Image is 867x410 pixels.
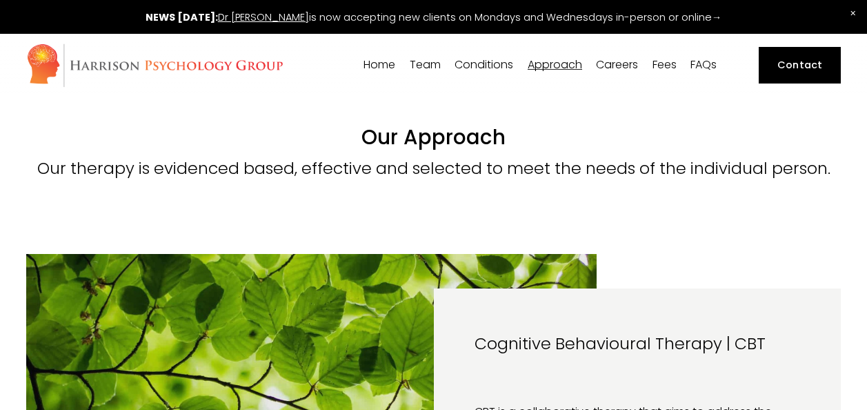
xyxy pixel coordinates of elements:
p: Our therapy is evidenced based, effective and selected to meet the needs of the individual person. [26,154,841,183]
a: Careers [596,59,638,72]
a: folder dropdown [528,59,582,72]
a: Fees [652,59,677,72]
a: Dr [PERSON_NAME] [218,10,309,24]
a: folder dropdown [455,59,513,72]
p: Cognitive Behavioural Therapy | CBT [475,332,766,355]
img: Harrison Psychology Group [26,43,283,88]
h1: Our Approach [26,125,841,150]
a: FAQs [690,59,717,72]
span: Approach [528,59,582,70]
a: folder dropdown [410,59,441,72]
a: Contact [759,47,841,84]
span: Team [410,59,441,70]
a: Home [363,59,395,72]
span: Conditions [455,59,513,70]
